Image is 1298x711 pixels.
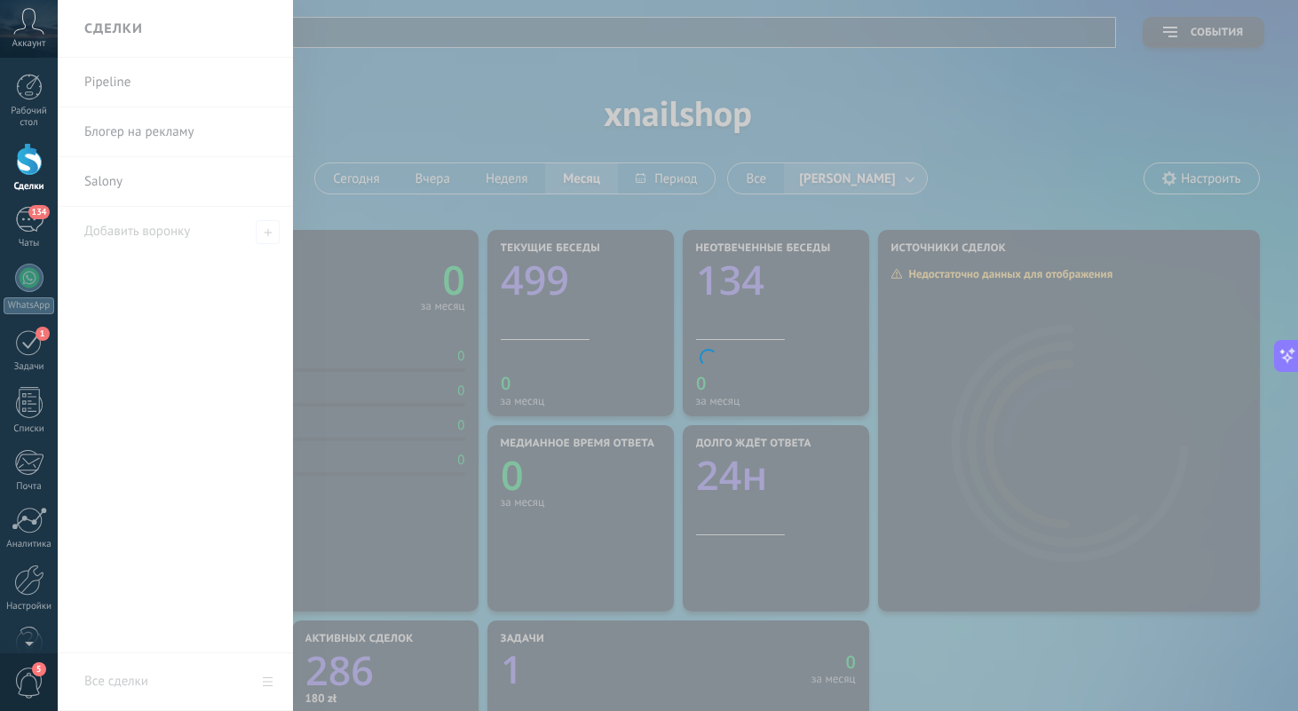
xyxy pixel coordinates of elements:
div: Списки [4,423,55,435]
div: WhatsApp [4,297,54,314]
span: 134 [28,205,49,219]
div: Почта [4,481,55,493]
div: Рабочий стол [4,106,55,129]
span: Аккаунт [12,38,46,50]
span: 5 [32,662,46,676]
div: Настройки [4,601,55,612]
div: Чаты [4,238,55,249]
span: 1 [36,327,50,341]
div: Задачи [4,361,55,373]
div: Аналитика [4,539,55,550]
div: Сделки [4,181,55,193]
